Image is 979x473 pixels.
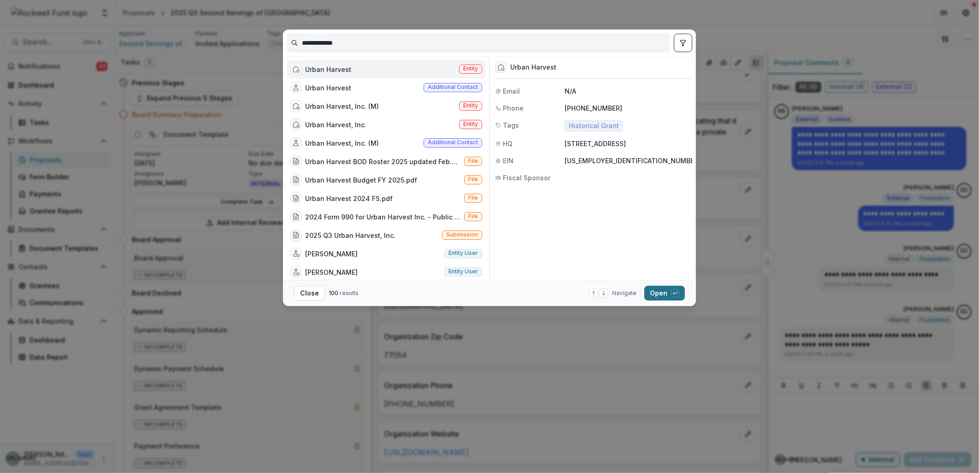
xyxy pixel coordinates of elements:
div: Urban Harvest [305,83,351,93]
span: Additional contact [428,84,478,90]
span: File [468,213,478,219]
span: results [340,290,359,296]
p: [STREET_ADDRESS] [565,139,690,148]
span: Entity [463,102,478,109]
span: 100 [329,290,338,296]
div: Urban Harvest BOD Roster 2025 updated Feb.pdf [305,157,460,166]
div: Urban Harvest [510,64,556,71]
span: Entity [463,121,478,127]
span: File [468,195,478,201]
span: Entity user [448,268,478,275]
div: Urban Harvest, Inc. (M) [305,138,379,148]
span: Fiscal Sponsor [503,173,550,183]
span: Tags [503,120,519,130]
div: Urban Harvest 2024 FS.pdf [305,194,393,203]
div: Urban Harvest [305,65,351,74]
button: Open [644,286,685,301]
span: Historical Grant [569,122,619,130]
div: Urban Harvest Budget FY 2025.pdf [305,175,417,185]
p: N/A [565,86,690,96]
span: EIN [503,156,513,166]
div: Urban Harvest, Inc. [305,120,366,130]
button: toggle filters [674,34,692,52]
span: Submission [446,231,478,238]
span: Entity user [448,250,478,256]
span: Navigate [612,289,637,297]
span: HQ [503,139,513,148]
span: Additional contact [428,139,478,146]
span: File [468,176,478,183]
div: 2024 Form 990 for Urban Harvest Inc. - Public Copy ([DATE]).pdf [305,212,460,222]
div: [PERSON_NAME] [305,267,358,277]
div: Urban Harvest, Inc. (M) [305,101,379,111]
button: Close [294,286,325,301]
span: File [468,158,478,164]
span: Entity [463,65,478,72]
div: 2025 Q3 Urban Harvest, Inc. [305,231,395,240]
p: [US_EMPLOYER_IDENTIFICATION_NUMBER] [565,156,701,166]
span: Phone [503,103,524,113]
p: [PHONE_NUMBER] [565,103,690,113]
span: Email [503,86,520,96]
div: [PERSON_NAME] [305,249,358,259]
